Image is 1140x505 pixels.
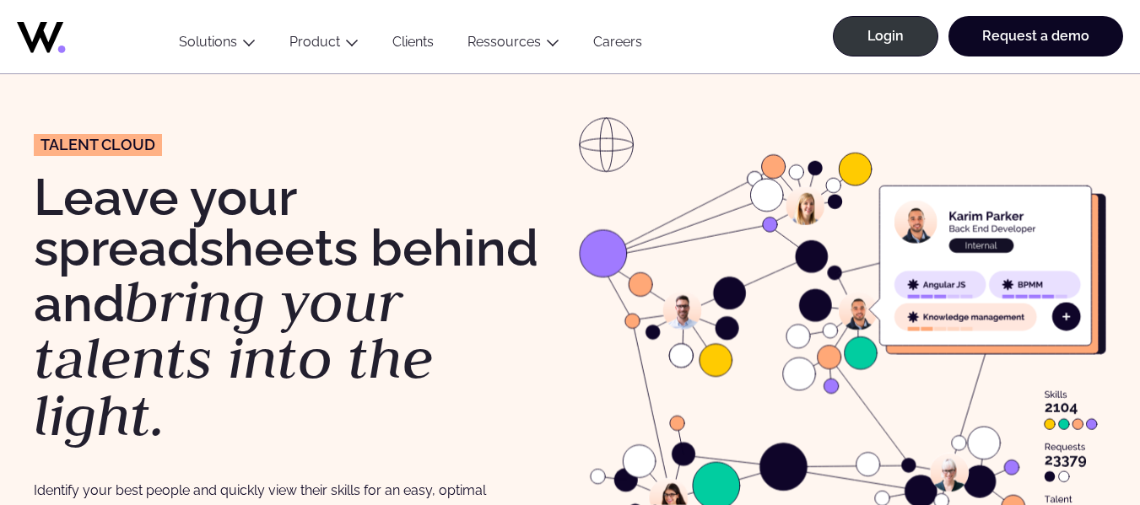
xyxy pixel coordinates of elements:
[467,34,541,50] a: Ressources
[451,34,576,56] button: Ressources
[34,172,562,444] h1: Leave your spreadsheets behind and
[289,34,340,50] a: Product
[273,34,375,56] button: Product
[34,264,434,452] em: bring your talents into the light.
[162,34,273,56] button: Solutions
[1029,394,1116,481] iframe: Chatbot
[948,16,1123,56] a: Request a demo
[41,137,155,153] span: Talent Cloud
[375,34,451,56] a: Clients
[576,34,659,56] a: Careers
[833,16,938,56] a: Login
